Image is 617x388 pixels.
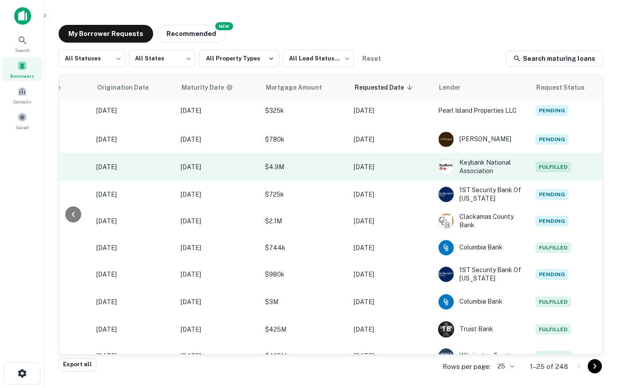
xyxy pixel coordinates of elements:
[265,190,345,199] p: $725k
[439,82,472,93] span: Lender
[215,22,233,30] div: NEW
[96,351,172,361] p: [DATE]
[181,216,256,226] p: [DATE]
[96,162,172,172] p: [DATE]
[439,267,454,282] img: picture
[354,216,429,226] p: [DATE]
[535,189,569,200] span: Pending
[439,132,454,147] img: picture
[354,243,429,253] p: [DATE]
[265,297,345,307] p: $3M
[535,162,571,172] span: Fulfilled
[265,325,345,334] p: $425M
[354,297,429,307] p: [DATE]
[59,25,153,43] button: My Borrower Requests
[96,106,172,115] p: [DATE]
[357,50,386,67] button: Reset
[92,75,176,100] th: Origination Date
[438,240,526,256] div: Columbia Bank
[96,216,172,226] p: [DATE]
[181,190,256,199] p: [DATE]
[439,214,454,229] img: picture
[181,351,256,361] p: [DATE]
[266,82,333,93] span: Mortgage Amount
[438,294,526,310] div: Columbia Bank
[438,186,526,202] div: 1ST Security Bank Of [US_STATE]
[354,162,429,172] p: [DATE]
[439,240,454,255] img: picture
[438,213,526,229] div: Clackamas County Bank
[434,75,531,100] th: Lender
[181,106,256,115] p: [DATE]
[438,158,526,174] div: Keybank National Association
[265,216,345,226] p: $2.1M
[181,269,256,279] p: [DATE]
[354,190,429,199] p: [DATE]
[265,106,345,115] p: $325k
[439,159,454,174] img: picture
[536,82,597,93] span: Request Status
[588,359,602,373] button: Go to next page
[494,360,516,373] div: 25
[14,7,31,25] img: capitalize-icon.png
[438,321,526,337] div: Truist Bank
[96,269,172,279] p: [DATE]
[96,243,172,253] p: [DATE]
[265,269,345,279] p: $980k
[442,325,451,334] p: T B
[283,47,354,70] div: All Lead Statuses
[182,83,224,92] h6: Maturity Date
[3,83,42,107] a: Contacts
[59,358,96,372] button: Export all
[535,242,571,253] span: Fulfilled
[13,98,31,105] span: Contacts
[535,216,569,226] span: Pending
[3,109,42,133] a: Saved
[535,297,571,307] span: Fulfilled
[535,105,569,116] span: Pending
[157,25,226,43] button: Recommended
[265,162,345,172] p: $4.9M
[96,135,172,144] p: [DATE]
[506,51,603,67] a: Search maturing loans
[181,297,256,307] p: [DATE]
[535,269,569,280] span: Pending
[535,351,571,361] span: Fulfilled
[96,190,172,199] p: [DATE]
[96,297,172,307] p: [DATE]
[443,361,490,372] p: Rows per page:
[535,324,571,335] span: Fulfilled
[15,47,30,54] span: Search
[355,82,415,93] span: Requested Date
[199,50,279,67] button: All Property Types
[354,135,429,144] p: [DATE]
[354,106,429,115] p: [DATE]
[97,82,160,93] span: Origination Date
[181,325,256,334] p: [DATE]
[439,187,454,202] img: picture
[181,243,256,253] p: [DATE]
[16,124,29,131] span: Saved
[181,135,256,144] p: [DATE]
[181,162,256,172] p: [DATE]
[354,325,429,334] p: [DATE]
[531,75,611,100] th: Request Status
[59,47,125,70] div: All Statuses
[129,47,195,70] div: All States
[530,361,568,372] p: 1–25 of 248
[10,72,34,79] span: Borrowers
[3,57,42,81] a: Borrowers
[438,266,526,282] div: 1ST Security Bank Of [US_STATE]
[535,134,569,145] span: Pending
[573,317,617,360] iframe: Chat Widget
[3,32,42,55] a: Search
[349,75,434,100] th: Requested Date
[96,325,172,334] p: [DATE]
[176,75,261,100] th: Maturity dates displayed may be estimated. Please contact the lender for the most accurate maturi...
[182,83,233,92] div: Maturity dates displayed may be estimated. Please contact the lender for the most accurate maturi...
